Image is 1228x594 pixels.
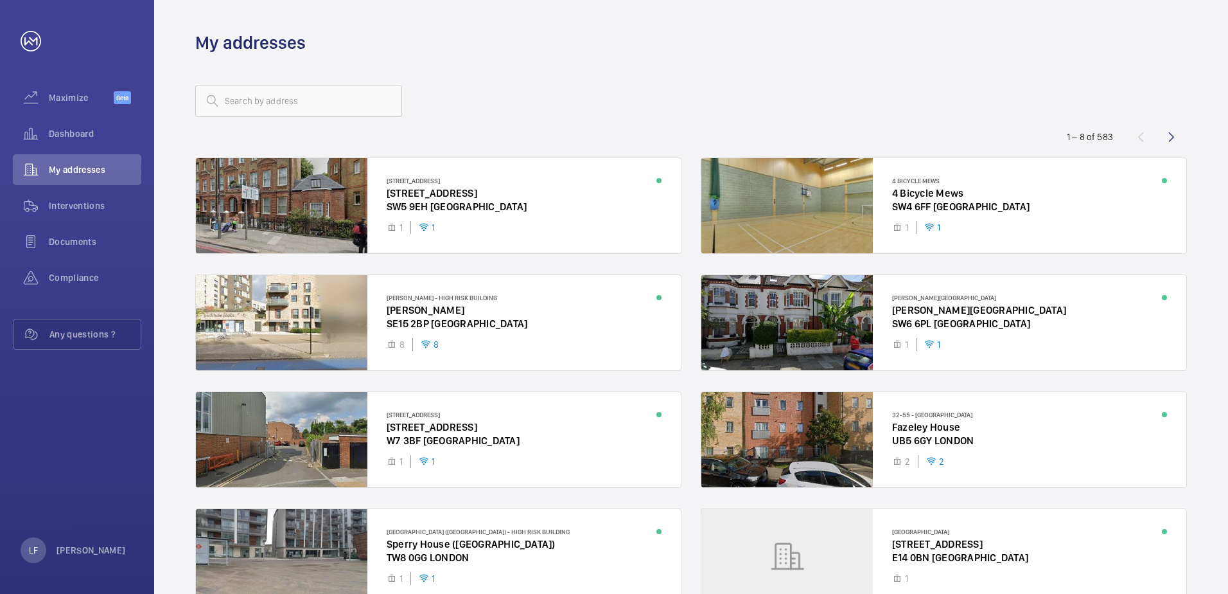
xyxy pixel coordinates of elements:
p: LF [29,544,38,557]
span: Maximize [49,91,114,104]
span: Any questions ? [49,328,141,341]
input: Search by address [195,85,402,117]
div: 1 – 8 of 583 [1067,130,1113,143]
span: Dashboard [49,127,141,140]
span: My addresses [49,163,141,176]
h1: My addresses [195,31,306,55]
p: [PERSON_NAME] [57,544,126,557]
span: Beta [114,91,131,104]
span: Documents [49,235,141,248]
span: Compliance [49,271,141,284]
span: Interventions [49,199,141,212]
